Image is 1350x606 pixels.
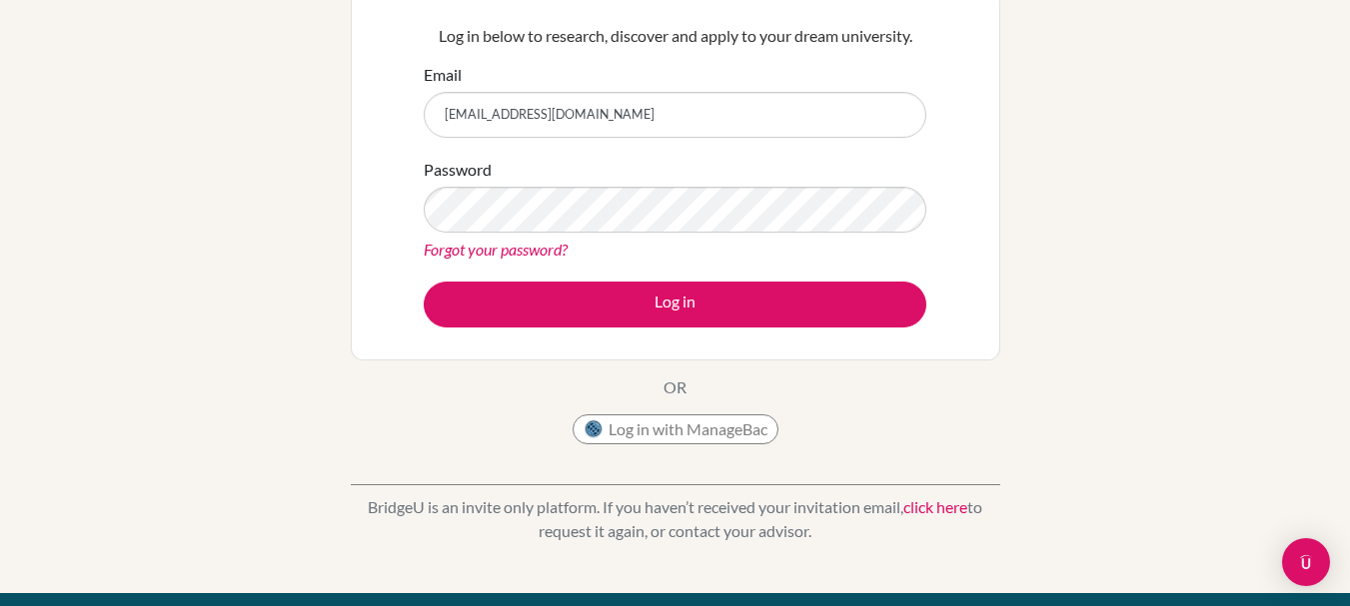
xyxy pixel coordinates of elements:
[424,158,492,182] label: Password
[351,495,1000,543] p: BridgeU is an invite only platform. If you haven’t received your invitation email, to request it ...
[424,63,462,87] label: Email
[424,282,926,327] button: Log in
[573,414,778,444] button: Log in with ManageBac
[903,497,967,516] a: click here
[424,24,926,48] p: Log in below to research, discover and apply to your dream university.
[664,375,686,399] p: OR
[424,240,568,259] a: Forgot your password?
[1282,538,1330,586] div: Open Intercom Messenger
